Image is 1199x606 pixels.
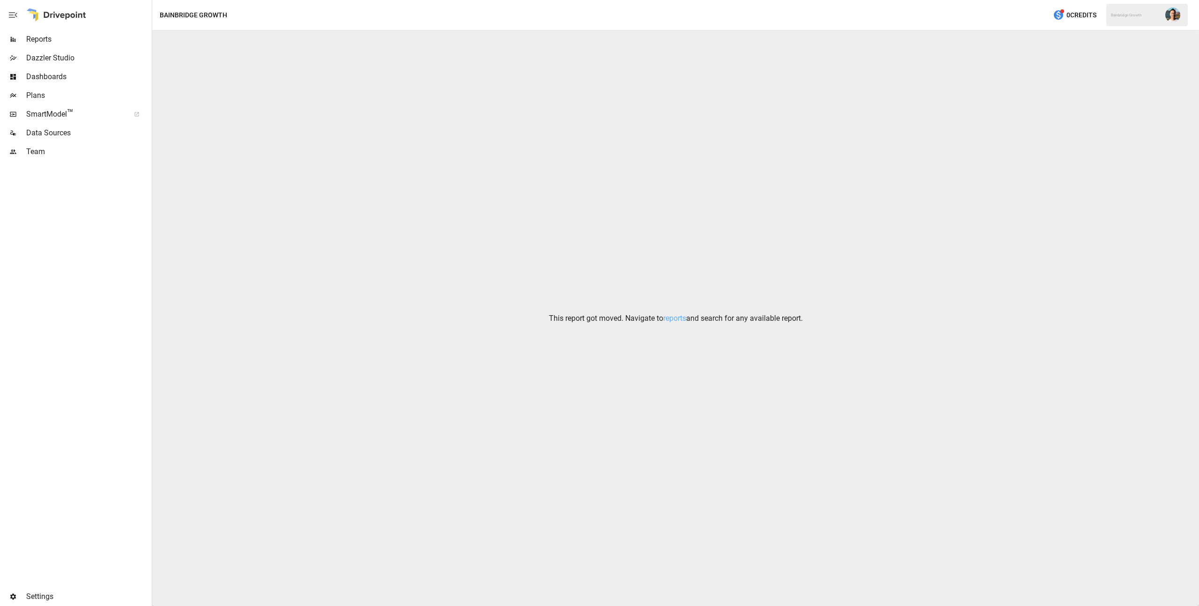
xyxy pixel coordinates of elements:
span: ™ [67,107,74,119]
span: Reports [26,34,150,45]
span: Plans [26,90,150,101]
span: SmartModel [26,109,124,120]
span: 0 Credits [1066,9,1096,21]
span: Dazzler Studio [26,52,150,64]
span: Team [26,146,150,157]
span: Dashboards [26,71,150,82]
span: Data Sources [26,127,150,139]
a: reports [663,314,686,323]
span: Settings [26,591,150,602]
button: 0Credits [1049,7,1100,24]
div: Bainbridge Growth [1111,13,1160,17]
p: This report got moved. Navigate to and search for any available report. [549,313,803,324]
